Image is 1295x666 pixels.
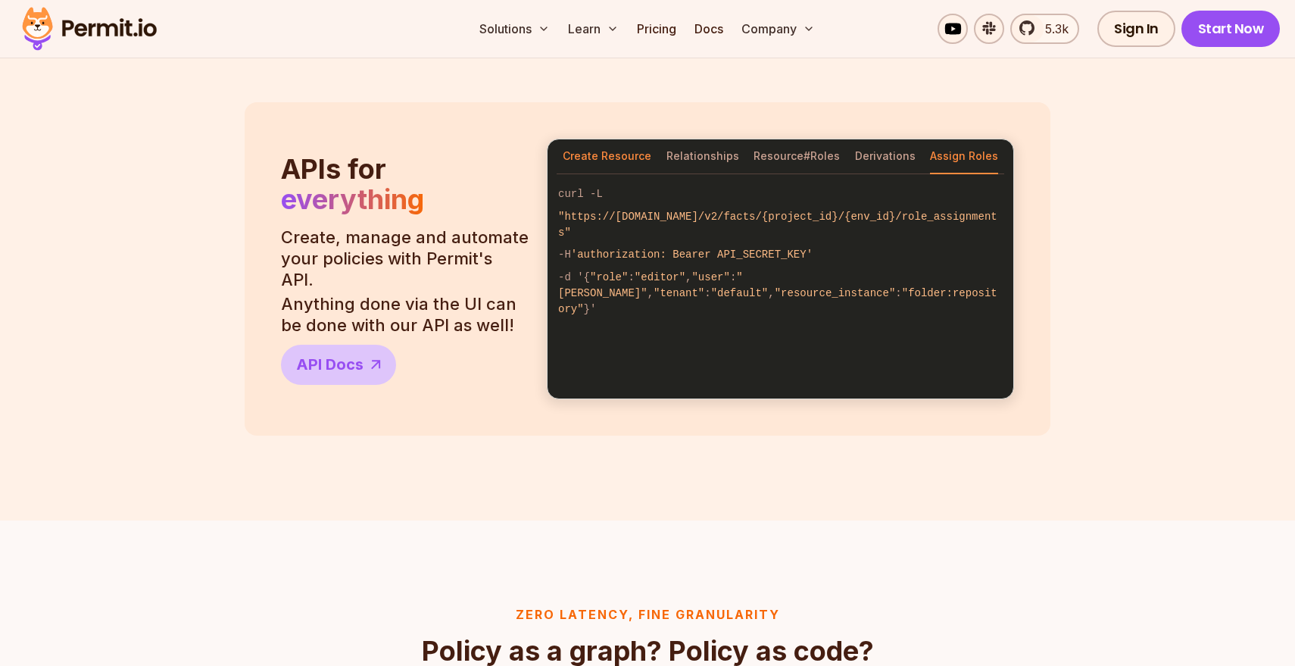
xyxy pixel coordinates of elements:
[558,211,997,239] span: "https://[DOMAIN_NAME]/v2/facts/{project_id}/{env_id}/role_assignments"
[281,152,386,186] span: APIs for
[930,139,998,174] button: Assign Roles
[296,354,364,375] span: API Docs
[281,293,529,336] p: Anything done via the UI can be done with our API as well!
[754,139,840,174] button: Resource#Roles
[635,271,685,283] span: "editor"
[548,244,1013,266] code: -H
[775,287,896,299] span: "resource_instance"
[688,14,729,44] a: Docs
[631,14,682,44] a: Pricing
[691,271,729,283] span: "user"
[590,271,628,283] span: "role"
[473,14,556,44] button: Solutions
[548,266,1013,320] code: -d '{ : , : , : , : }'
[571,249,813,261] span: 'authorization: Bearer API_SECRET_KEY'
[711,287,769,299] span: "default"
[654,287,704,299] span: "tenant"
[281,345,396,385] a: API Docs
[1010,14,1079,44] a: 5.3k
[562,14,625,44] button: Learn
[563,139,651,174] button: Create Resource
[855,139,916,174] button: Derivations
[281,227,529,290] p: Create, manage and automate your policies with Permit's API.
[1036,20,1069,38] span: 5.3k
[666,139,739,174] button: Relationships
[558,287,997,315] span: "folder:repository"
[281,183,424,216] span: everything
[735,14,821,44] button: Company
[548,183,1013,205] code: curl -L
[405,605,890,624] h3: Zero latency, fine granularity
[1097,11,1175,47] a: Sign In
[15,3,164,55] img: Permit logo
[1181,11,1281,47] a: Start Now
[558,271,743,299] span: "[PERSON_NAME]"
